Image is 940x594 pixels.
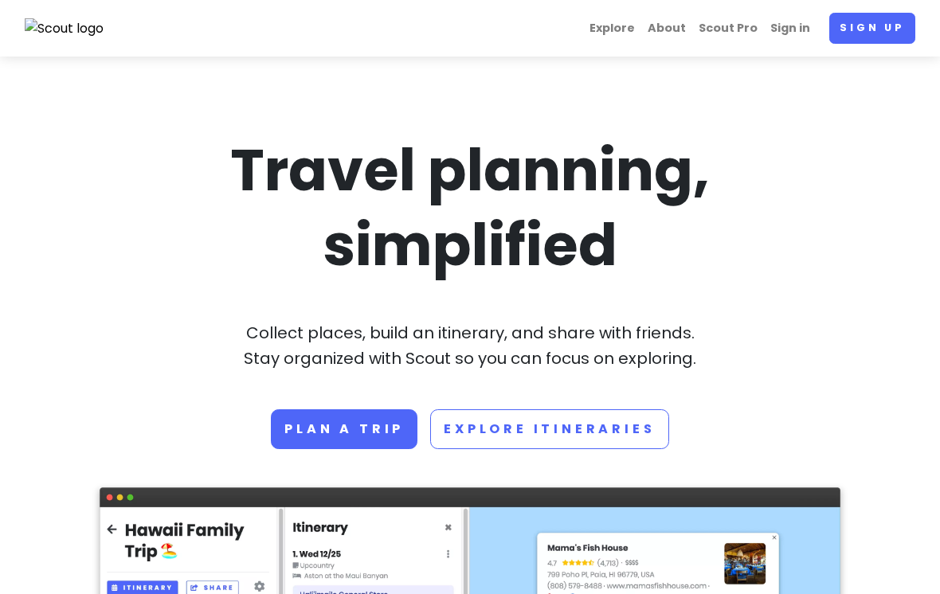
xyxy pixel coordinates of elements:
[829,13,915,44] a: Sign up
[764,13,817,44] a: Sign in
[583,13,641,44] a: Explore
[430,409,668,449] a: Explore Itineraries
[100,320,840,371] p: Collect places, build an itinerary, and share with friends. Stay organized with Scout so you can ...
[641,13,692,44] a: About
[100,133,840,282] h1: Travel planning, simplified
[692,13,764,44] a: Scout Pro
[271,409,417,449] a: Plan a trip
[25,18,104,39] img: Scout logo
